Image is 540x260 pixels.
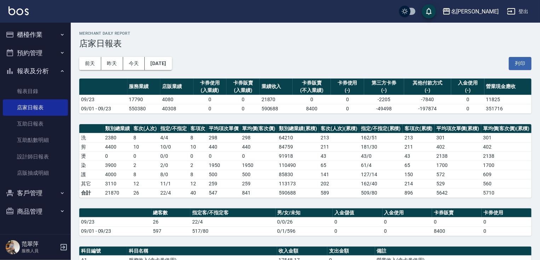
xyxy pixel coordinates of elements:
button: [DATE] [145,57,172,70]
td: 150 [403,170,435,179]
td: 211 [319,142,359,151]
td: 剪 [79,142,103,151]
th: 業績收入 [260,79,293,95]
td: 1700 [435,161,481,170]
button: 報表及分析 [3,62,68,80]
div: (不入業績) [294,87,329,94]
div: 卡券販賣 [294,79,329,87]
div: (-) [366,87,402,94]
td: 590688 [277,188,319,197]
button: 列印 [509,57,532,70]
td: 213 [403,133,435,142]
td: 0 [333,226,382,236]
div: 卡券販賣 [228,79,258,87]
td: 181 / 30 [359,142,403,151]
td: 10 [189,142,207,151]
td: 301 [435,133,481,142]
td: 211 [403,142,435,151]
div: 入金使用 [453,79,483,87]
div: (入業績) [228,87,258,94]
td: 0 [333,217,382,226]
td: 547 [207,188,240,197]
td: 2 [132,161,159,170]
td: 8400 [432,226,482,236]
td: 500 [207,170,240,179]
td: 2380 [103,133,132,142]
button: 預約管理 [3,44,68,62]
div: 名[PERSON_NAME] [451,7,499,16]
td: 0 [451,104,484,113]
td: 609 [481,170,532,179]
td: 301 [481,133,532,142]
td: 8 / 0 [159,170,189,179]
td: 162 / 40 [359,179,403,188]
td: 440 [240,142,277,151]
a: 設計師日報表 [3,149,68,165]
button: 名[PERSON_NAME] [440,4,501,19]
td: 燙 [79,151,103,161]
td: 351716 [484,104,532,113]
td: 65 [403,161,435,170]
td: 259 [240,179,277,188]
td: 202 [319,179,359,188]
td: 0 [132,151,159,161]
th: 入金使用 [383,208,432,218]
div: 卡券使用 [195,79,225,87]
button: 客戶管理 [3,184,68,202]
td: 0 [194,104,227,113]
td: 26 [132,188,159,197]
td: 護 [79,170,103,179]
div: (-) [333,87,362,94]
td: 402 [481,142,532,151]
td: 0 [482,217,532,226]
th: 客次(人次) [132,124,159,133]
th: 科目名稱 [127,247,277,256]
td: 0 [331,104,364,113]
td: 1950 [240,161,277,170]
td: 0 [207,151,240,161]
button: 今天 [123,57,145,70]
th: 卡券使用 [482,208,532,218]
td: 2138 [435,151,481,161]
td: 0 [103,151,132,161]
td: 09/23 [79,95,127,104]
button: 前天 [79,57,101,70]
td: 40 [189,188,207,197]
a: 互助點數明細 [3,132,68,148]
td: 0 [226,95,260,104]
td: 0 [432,217,482,226]
a: 店販抽成明細 [3,165,68,181]
td: 11825 [484,95,532,104]
th: 支出金額 [327,247,375,256]
td: 10 / 0 [159,142,189,151]
td: 17790 [127,95,161,104]
td: 162 / 51 [359,133,403,142]
a: 報表目錄 [3,83,68,99]
th: 客次(人次)(累積) [319,124,359,133]
th: 營業現金應收 [484,79,532,95]
td: 127 / 14 [359,170,403,179]
td: 0 / 0 [159,151,189,161]
table: a dense table [79,79,532,114]
td: 洗 [79,133,103,142]
td: 0/1/596 [276,226,333,236]
td: 11 / 1 [159,179,189,188]
th: 指定/不指定(累積) [359,124,403,133]
div: 卡券使用 [333,79,362,87]
td: 3900 [103,161,132,170]
td: 8 [132,170,159,179]
button: 櫃檯作業 [3,25,68,44]
th: 備註 [375,247,532,256]
p: 服務人員 [22,248,58,254]
td: 22/4 [190,217,275,226]
td: 1700 [481,161,532,170]
th: 類別總業績(累積) [277,124,319,133]
th: 卡券販賣 [432,208,482,218]
td: 65 [319,161,359,170]
td: 26 [151,217,191,226]
img: Person [6,240,20,254]
td: 合計 [79,188,103,197]
th: 客項次(累積) [403,124,435,133]
td: 529 [435,179,481,188]
th: 客項次 [189,124,207,133]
